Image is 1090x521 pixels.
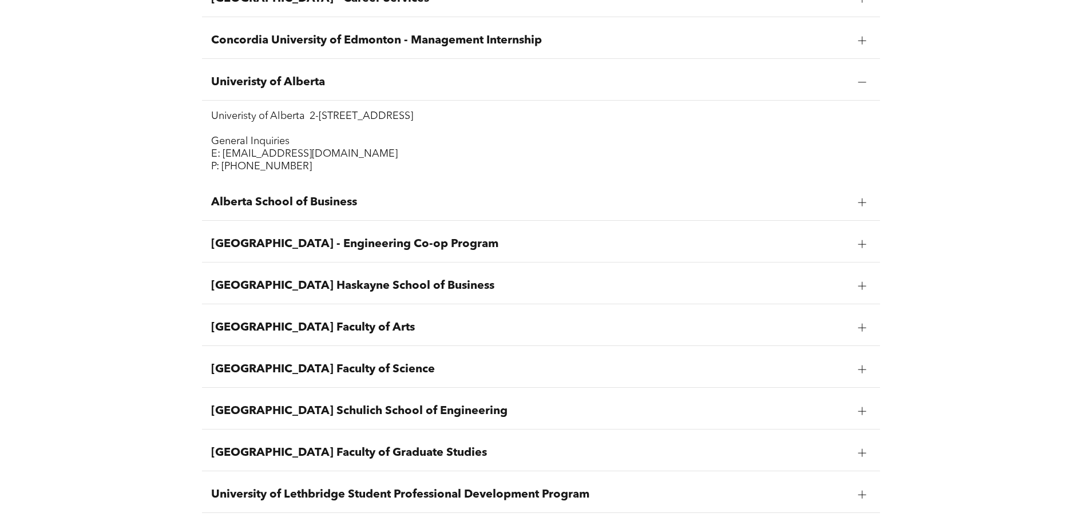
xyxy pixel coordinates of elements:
span: [GEOGRAPHIC_DATA] Faculty of Science [211,363,849,376]
span: [GEOGRAPHIC_DATA] - Engineering Co-op Program [211,237,849,251]
span: Univeristy of Alberta [211,75,849,89]
span: Alberta School of Business [211,196,849,209]
span: University of Lethbridge Student Professional Development Program [211,488,849,502]
p: E: [EMAIL_ADDRESS][DOMAIN_NAME] [211,148,871,160]
span: [GEOGRAPHIC_DATA] Faculty of Arts [211,321,849,335]
span: [GEOGRAPHIC_DATA] Haskayne School of Business [211,279,849,293]
p: Univeristy of Alberta 2-[STREET_ADDRESS] [211,110,871,122]
span: [GEOGRAPHIC_DATA] Faculty of Graduate Studies [211,446,849,460]
span: Concordia University of Edmonton - Management Internship [211,34,849,47]
p: P: [PHONE_NUMBER] [211,160,871,173]
p: General Inquiries [211,135,871,148]
span: [GEOGRAPHIC_DATA] Schulich School of Engineering [211,404,849,418]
